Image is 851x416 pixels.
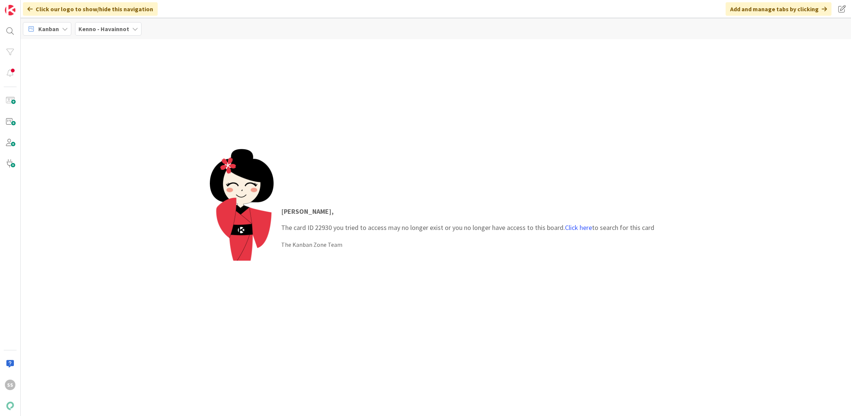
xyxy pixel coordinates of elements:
[5,380,15,390] div: SS
[281,207,334,216] strong: [PERSON_NAME] ,
[78,25,129,33] b: Kenno - Havainnot
[726,2,831,16] div: Add and manage tabs by clicking
[5,5,15,15] img: Visit kanbanzone.com
[23,2,158,16] div: Click our logo to show/hide this navigation
[565,223,592,232] a: Click here
[38,24,59,33] span: Kanban
[5,401,15,411] img: avatar
[281,206,654,233] p: The card ID 22930 you tried to access may no longer exist or you no longer have access to this bo...
[281,240,654,249] div: The Kanban Zone Team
